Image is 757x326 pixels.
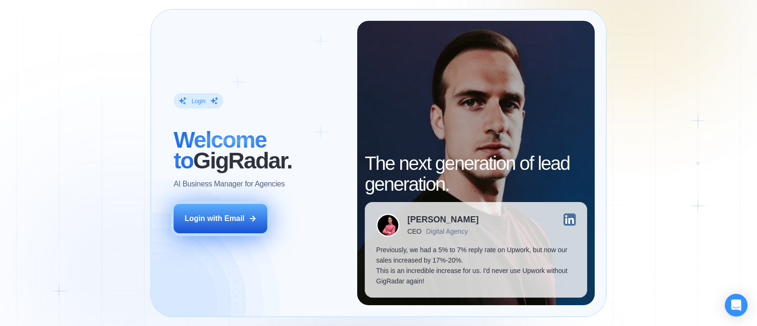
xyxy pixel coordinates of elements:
[426,228,468,235] div: Digital Agency
[725,294,748,317] div: Open Intercom Messenger
[174,130,346,171] h2: ‍ GigRadar.
[376,245,575,286] p: Previously, we had a 5% to 7% reply rate on Upwork, but now our sales increased by 17%-20%. This ...
[192,97,205,105] div: Login
[174,204,267,233] button: Login with Email
[407,215,479,224] div: [PERSON_NAME]
[407,228,421,235] div: CEO
[174,127,266,173] span: Welcome to
[185,213,245,224] div: Login with Email
[365,153,587,194] h2: The next generation of lead generation.
[174,179,285,189] p: AI Business Manager for Agencies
